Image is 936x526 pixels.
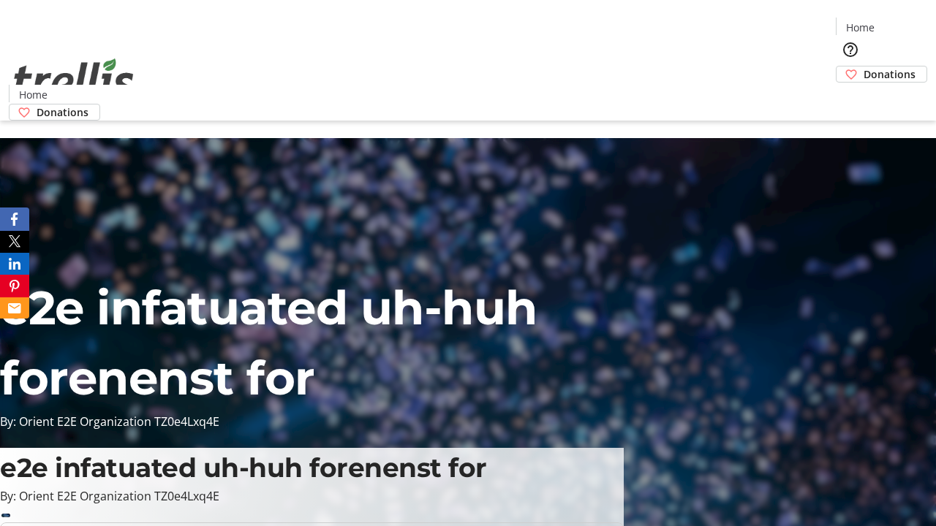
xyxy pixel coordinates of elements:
[836,66,927,83] a: Donations
[846,20,875,35] span: Home
[10,87,56,102] a: Home
[9,42,139,115] img: Orient E2E Organization TZ0e4Lxq4E's Logo
[19,87,48,102] span: Home
[9,104,100,121] a: Donations
[836,35,865,64] button: Help
[836,83,865,112] button: Cart
[864,66,916,82] span: Donations
[37,104,88,120] span: Donations
[837,20,883,35] a: Home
